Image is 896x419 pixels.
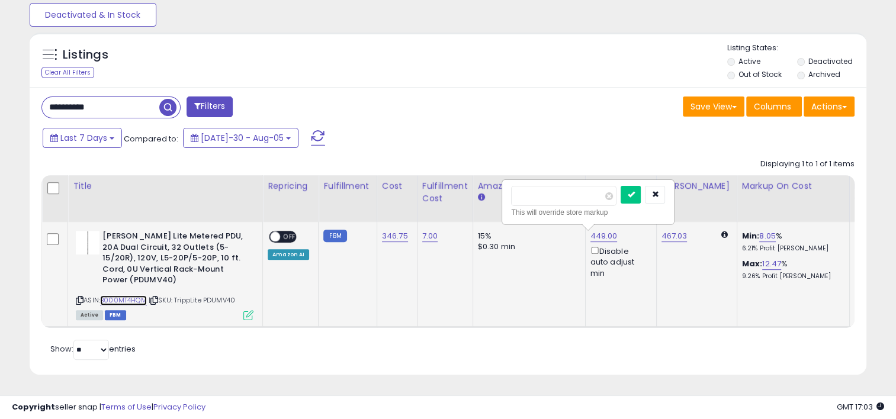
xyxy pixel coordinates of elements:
div: Fulfillable Quantity [855,180,895,205]
div: 3 [855,231,891,241]
a: 12.47 [762,258,781,270]
div: Clear All Filters [41,67,94,78]
p: 9.26% Profit [PERSON_NAME] [742,272,840,281]
a: Privacy Policy [153,401,205,412]
th: The percentage added to the cost of goods (COGS) that forms the calculator for Min & Max prices. [737,175,849,222]
div: Disable auto adjust min [590,244,647,279]
div: Fulfillment Cost [422,180,468,205]
span: [DATE]-30 - Aug-05 [201,132,284,144]
div: Amazon Fees [478,180,580,192]
div: Amazon AI [268,249,309,260]
div: seller snap | | [12,402,205,413]
div: Markup on Cost [742,180,844,192]
div: % [742,259,840,281]
span: OFF [280,232,299,242]
a: 8.05 [759,230,776,242]
span: Compared to: [124,133,178,144]
img: 31miREBVmXL._SL40_.jpg [76,231,99,254]
div: % [742,231,840,253]
button: Columns [746,96,802,117]
div: Repricing [268,180,313,192]
label: Active [738,56,760,66]
div: ASIN: [76,231,253,318]
span: | SKU: TrippLite PDUMV40 [149,295,235,305]
p: 6.21% Profit [PERSON_NAME] [742,244,840,253]
h5: Listings [63,47,108,63]
b: Max: [742,258,763,269]
strong: Copyright [12,401,55,412]
span: 2025-08-13 17:03 GMT [837,401,884,412]
div: $0.30 min [478,241,576,252]
a: Terms of Use [101,401,152,412]
a: 7.00 [422,230,438,242]
a: B000MT4HQM [100,295,147,305]
a: 467.03 [661,230,688,242]
button: Filters [187,96,233,117]
span: Last 7 Days [60,132,107,144]
div: [PERSON_NAME] [661,180,732,192]
a: 449.00 [590,230,618,242]
div: This will override store markup [511,207,665,218]
button: Save View [683,96,744,117]
div: Cost [382,180,412,192]
i: Calculated using Dynamic Max Price. [721,231,727,238]
b: Min: [742,230,760,241]
label: Archived [808,69,840,79]
span: Show: entries [50,343,136,354]
b: [PERSON_NAME] Lite Metered PDU, 20A Dual Circuit, 32 Outlets (5-15/20R), 120V, L5-20P/5-20P, 10 f... [102,231,246,289]
div: 15% [478,231,576,241]
label: Out of Stock [738,69,782,79]
small: FBM [323,230,346,242]
div: Title [73,180,258,192]
div: Displaying 1 to 1 of 1 items [760,159,855,170]
button: Last 7 Days [43,128,122,148]
button: Actions [804,96,855,117]
small: Amazon Fees. [478,192,485,203]
div: Fulfillment [323,180,371,192]
p: Listing States: [727,43,866,54]
button: Deactivated & In Stock [30,3,156,27]
span: Columns [754,101,791,112]
span: FBM [105,310,126,320]
label: Deactivated [808,56,853,66]
button: [DATE]-30 - Aug-05 [183,128,298,148]
a: 346.75 [382,230,408,242]
span: All listings currently available for purchase on Amazon [76,310,103,320]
